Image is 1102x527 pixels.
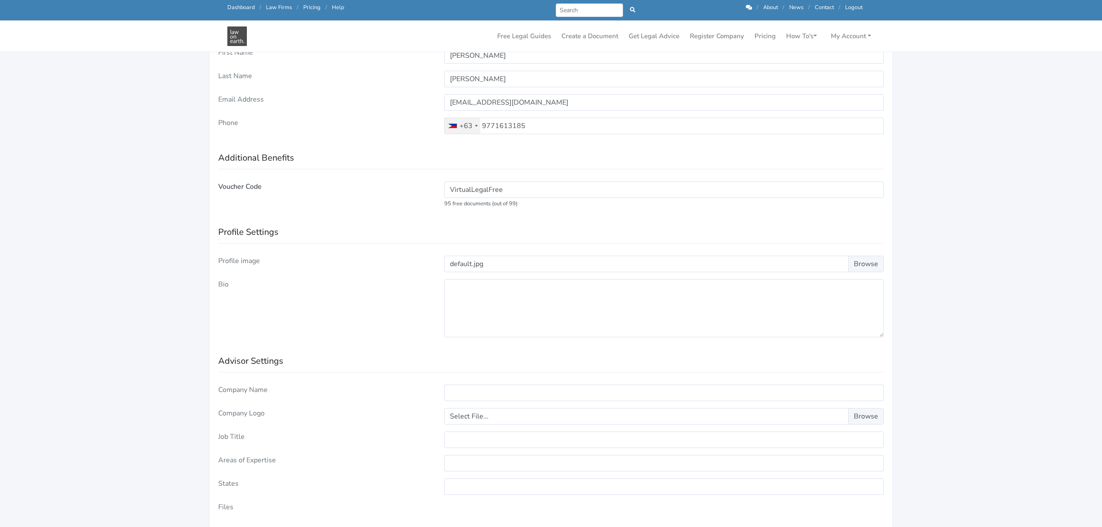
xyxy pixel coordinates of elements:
[558,28,622,45] a: Create a Document
[783,28,820,45] a: How To's
[845,3,863,11] a: Logout
[757,3,758,11] span: /
[839,3,840,11] span: /
[218,71,432,82] p: Last Name
[444,200,518,208] small: 95 free documents (out of 99)
[218,385,432,396] p: Company Name
[789,3,804,11] a: News
[227,3,255,11] a: Dashboard
[808,3,810,11] span: /
[218,455,432,466] p: Areas of Expertise
[445,118,480,134] div: Philippines: +63
[325,3,327,11] span: /
[751,28,779,45] a: Pricing
[827,28,875,45] a: My Account
[266,3,292,11] a: Law Firms
[783,3,784,11] span: /
[218,94,432,105] p: Email Address
[459,121,472,131] div: +63
[218,224,884,244] h2: Profile Settings
[494,28,554,45] a: Free Legal Guides
[444,118,884,134] input: Phone Number e.g. 905 123 4567
[218,150,884,169] h2: Additional Benefits
[556,3,623,17] input: Search
[259,3,261,11] span: /
[218,431,432,443] p: Job Title
[218,353,884,372] h2: Advisor Settings
[218,181,262,192] label: Voucher Code
[218,279,432,290] p: Bio
[332,3,344,11] a: Help
[218,502,432,513] p: Files
[625,28,683,45] a: Get Legal Advice
[297,3,298,11] span: /
[303,3,321,11] a: Pricing
[763,3,778,11] a: About
[686,28,748,45] a: Register Company
[227,26,247,46] img: Law On Earth
[218,408,432,419] p: Company Logo
[218,478,432,490] p: States
[815,3,834,11] a: Contact
[218,118,432,129] p: Phone
[218,47,432,59] p: First Name
[218,256,432,267] p: Profile image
